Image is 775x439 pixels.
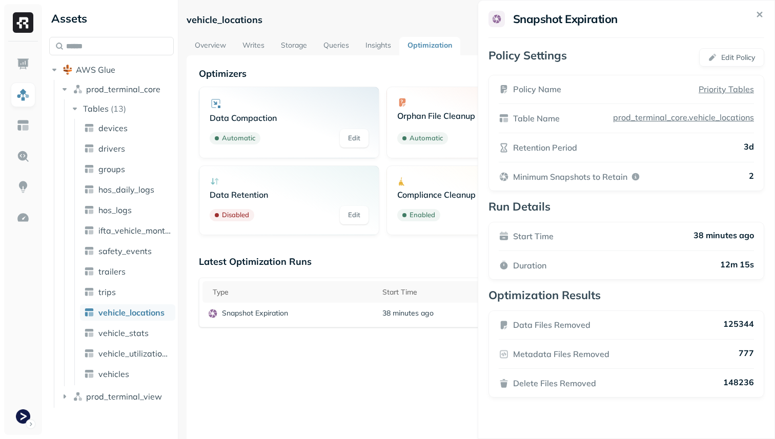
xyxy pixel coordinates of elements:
[488,288,764,302] p: Optimization Results
[513,12,618,26] h2: Snapshot Expiration
[513,171,627,183] p: Minimum Snapshots to Retain
[699,83,754,95] a: Priority Tables
[744,141,754,154] p: 3d
[488,48,567,67] p: Policy Settings
[609,112,754,122] a: prod_terminal_core.vehicle_locations
[513,377,596,389] p: Delete Files Removed
[513,112,560,124] p: Table Name
[611,112,754,122] p: prod_terminal_core.vehicle_locations
[513,319,590,331] p: Data Files Removed
[513,83,561,95] p: Policy Name
[513,230,554,242] p: Start Time
[720,259,754,271] p: 12m 15s
[488,199,764,214] p: Run Details
[749,171,754,183] p: 2
[513,141,577,154] p: Retention Period
[513,259,546,271] p: Duration
[723,377,754,389] p: 148236
[739,348,754,360] p: 777
[723,319,754,331] p: 125344
[513,348,609,360] p: Metadata Files Removed
[699,48,764,67] button: Edit Policy
[694,230,754,242] p: 38 minutes ago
